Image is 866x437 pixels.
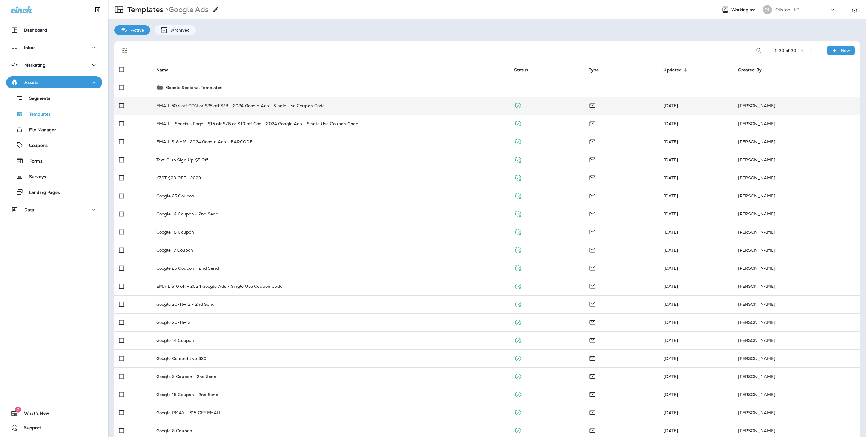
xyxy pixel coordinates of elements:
[23,174,46,180] p: Surveys
[514,283,522,288] span: Published
[156,248,193,253] p: Google 17 Coupon
[663,157,678,163] span: [DATE]
[514,229,522,234] span: Published
[775,48,796,53] div: 1 - 20 of 20
[6,59,102,71] button: Marketing
[733,386,860,404] td: [PERSON_NAME]
[6,42,102,54] button: Inbox
[156,67,169,73] span: Name
[156,139,253,144] p: EMAIL $18 off - 2024 Google Ads - BARCODE
[24,80,38,85] p: Assets
[168,28,190,33] p: Archived
[156,284,282,289] p: EMAIL $10 off - 2024 Google Ads - Single Use Coupon Code
[89,4,106,16] button: Collapse Sidebar
[663,356,678,361] span: [DATE]
[6,76,102,88] button: Assets
[23,127,56,133] p: File Manager
[514,301,522,306] span: Published
[663,67,682,73] span: Updated
[23,112,51,117] p: Templates
[663,428,678,433] span: [DATE]
[663,229,678,235] span: [DATE]
[156,392,219,397] p: Google 18 Coupon - 2nd Send
[589,301,596,306] span: Email
[733,169,860,187] td: [PERSON_NAME]
[589,211,596,216] span: Email
[514,409,522,415] span: Published
[514,373,522,379] span: Published
[6,107,102,120] button: Templates
[514,211,522,216] span: Published
[156,157,208,162] p: Text Club Sign Up $5 Off
[156,121,358,126] p: EMAIL - Specials Page - $15 off S/B or $10 off Con - 2024 Google Ads - Single Use Coupon Code
[23,96,50,102] p: Segments
[589,283,596,288] span: Email
[514,102,522,108] span: Published
[663,410,678,415] span: Jay Ferrick
[663,193,678,199] span: [DATE]
[156,175,201,180] p: KZST $20 OFF - 2023
[733,223,860,241] td: [PERSON_NAME]
[156,230,194,234] p: Google 18 Coupon
[659,79,733,97] td: --
[589,409,596,415] span: Email
[6,24,102,36] button: Dashboard
[663,392,678,397] span: [DATE]
[23,143,48,149] p: Coupons
[166,85,223,90] p: Google Regional Templates
[514,67,536,73] span: Status
[663,374,678,379] span: [DATE]
[589,67,599,73] span: Type
[733,313,860,331] td: [PERSON_NAME]
[731,7,757,12] span: Working as:
[6,154,102,167] button: Forms
[733,367,860,386] td: [PERSON_NAME]
[514,138,522,144] span: Published
[763,5,772,14] div: OL
[514,175,522,180] span: Published
[128,28,144,33] p: Active
[514,355,522,361] span: Published
[733,205,860,223] td: [PERSON_NAME]
[156,374,217,379] p: Google 8 Coupon - 2nd Send
[733,115,860,133] td: [PERSON_NAME]
[156,266,219,271] p: Google 25 Coupon - 2nd Send
[6,139,102,151] button: Coupons
[156,320,190,325] p: Google 20-15-12
[733,133,860,151] td: [PERSON_NAME]
[514,67,528,73] span: Status
[6,91,102,104] button: Segments
[589,337,596,342] span: Email
[6,407,102,419] button: 7What's New
[514,193,522,198] span: Published
[663,139,678,144] span: Jay Ferrick
[589,120,596,126] span: Email
[156,428,192,433] p: Google 8 Coupon
[733,259,860,277] td: [PERSON_NAME]
[6,123,102,136] button: File Manager
[156,356,207,361] p: Google Competitive $20
[156,212,219,216] p: Google 14 Coupon - 2nd Send
[156,302,215,307] p: Google 20-15-12 - 2nd Send
[18,411,49,418] span: What's New
[589,319,596,324] span: Email
[733,277,860,295] td: [PERSON_NAME]
[589,229,596,234] span: Email
[589,355,596,361] span: Email
[589,175,596,180] span: Email
[663,121,678,126] span: Jay Ferrick
[663,302,678,307] span: [DATE]
[23,190,60,196] p: Landing Pages
[156,410,221,415] p: Google PMAX - $15 OFF EMAIL
[24,45,35,50] p: Inbox
[6,422,102,434] button: Support
[156,194,194,198] p: Google 25 Coupon
[733,295,860,313] td: [PERSON_NAME]
[663,284,678,289] span: Jay Ferrick
[733,79,860,97] td: --
[24,28,47,33] p: Dashboard
[733,97,860,115] td: [PERSON_NAME]
[15,407,21,413] span: 7
[663,247,678,253] span: [DATE]
[514,247,522,252] span: Published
